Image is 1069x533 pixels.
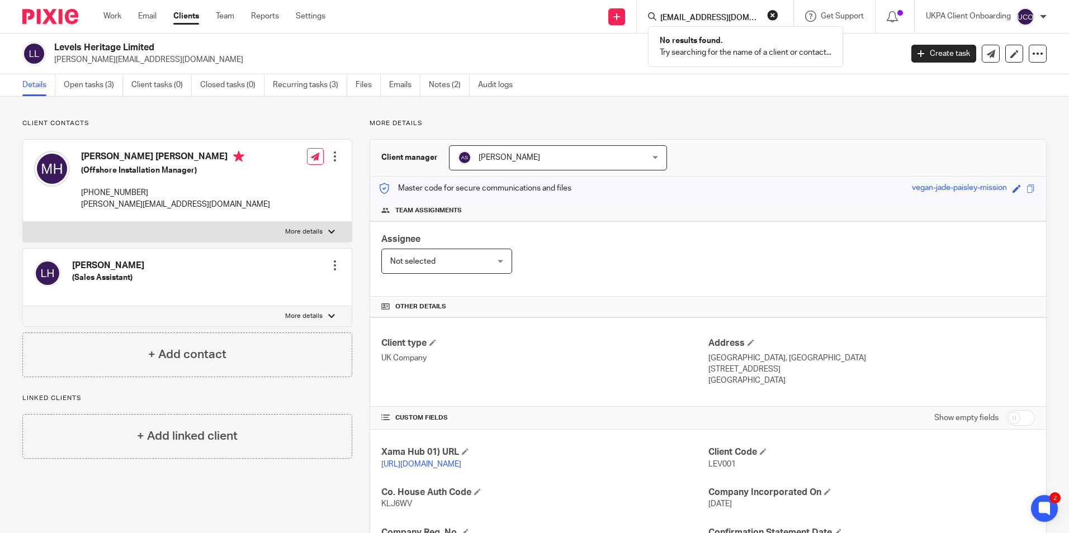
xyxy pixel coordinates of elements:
a: Details [22,74,55,96]
p: More details [285,312,323,321]
input: Search [659,13,760,23]
p: [GEOGRAPHIC_DATA] [708,375,1035,386]
p: [PERSON_NAME][EMAIL_ADDRESS][DOMAIN_NAME] [54,54,895,65]
p: Client contacts [22,119,352,128]
p: More details [285,227,323,236]
span: Team assignments [395,206,462,215]
a: Recurring tasks (3) [273,74,347,96]
p: UKPA Client Onboarding [926,11,1011,22]
span: Not selected [390,258,436,265]
a: Team [216,11,234,22]
label: Show empty fields [934,412,999,423]
h5: (Offshore Installation Manager) [81,165,270,176]
h4: Co. House Auth Code [381,487,708,498]
p: [PHONE_NUMBER] [81,187,270,198]
h4: + Add contact [148,346,226,363]
a: Client tasks (0) [131,74,192,96]
h4: Client type [381,337,708,349]
h2: Levels Heritage Limited [54,42,726,54]
span: LEV001 [708,460,736,468]
h4: CUSTOM FIELDS [381,413,708,422]
span: Assignee [381,235,420,244]
img: svg%3E [458,151,471,164]
span: KLJ6WV [381,500,412,508]
a: [URL][DOMAIN_NAME] [381,460,461,468]
p: Master code for secure communications and files [379,183,571,194]
span: [PERSON_NAME] [479,154,540,161]
span: Get Support [821,12,864,20]
a: Email [138,11,157,22]
img: svg%3E [1016,8,1034,26]
div: 2 [1049,492,1061,503]
h5: (Sales Assistant) [72,272,144,283]
button: Clear [767,9,778,21]
h4: + Add linked client [137,427,238,445]
span: Other details [395,302,446,311]
a: Create task [911,45,976,63]
p: More details [370,119,1047,128]
img: Pixie [22,9,78,24]
h4: Xama Hub 01) URL [381,446,708,458]
p: [STREET_ADDRESS] [708,364,1035,375]
h3: Client manager [381,152,438,163]
div: vegan-jade-paisley-mission [912,182,1007,195]
img: svg%3E [34,151,70,187]
i: Primary [233,151,244,162]
a: Files [356,74,381,96]
p: [PERSON_NAME][EMAIL_ADDRESS][DOMAIN_NAME] [81,199,270,210]
a: Clients [173,11,199,22]
img: svg%3E [22,42,46,65]
h4: [PERSON_NAME] [PERSON_NAME] [81,151,270,165]
h4: Client Code [708,446,1035,458]
h4: Company Incorporated On [708,487,1035,498]
h4: Address [708,337,1035,349]
p: Linked clients [22,394,352,403]
h4: [PERSON_NAME] [72,260,144,272]
a: Settings [296,11,325,22]
p: [GEOGRAPHIC_DATA], [GEOGRAPHIC_DATA] [708,353,1035,364]
a: Work [103,11,121,22]
a: Reports [251,11,279,22]
a: Closed tasks (0) [200,74,264,96]
p: UK Company [381,353,708,364]
span: [DATE] [708,500,732,508]
a: Emails [389,74,420,96]
a: Open tasks (3) [64,74,123,96]
a: Notes (2) [429,74,470,96]
img: svg%3E [34,260,61,287]
a: Audit logs [478,74,521,96]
